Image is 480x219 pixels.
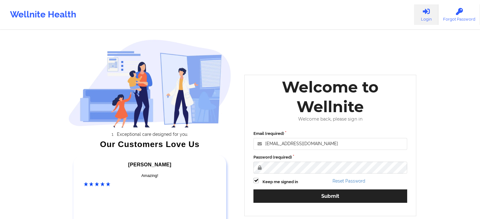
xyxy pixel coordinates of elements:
[249,77,412,117] div: Welcome to Wellnite
[414,4,438,25] a: Login
[74,132,231,137] li: Exceptional care designed for you.
[438,4,480,25] a: Forgot Password
[253,189,407,203] button: Submit
[68,39,232,127] img: wellnite-auth-hero_200.c722682e.png
[332,179,365,183] a: Reset Password
[262,179,298,185] label: Keep me signed in
[249,117,412,122] div: Welcome back, please sign in
[128,162,171,167] span: [PERSON_NAME]
[84,173,216,179] div: Amazing!
[253,138,407,150] input: Email address
[68,141,232,147] div: Our Customers Love Us
[253,131,407,137] label: Email (required)
[253,154,407,160] label: Password (required)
